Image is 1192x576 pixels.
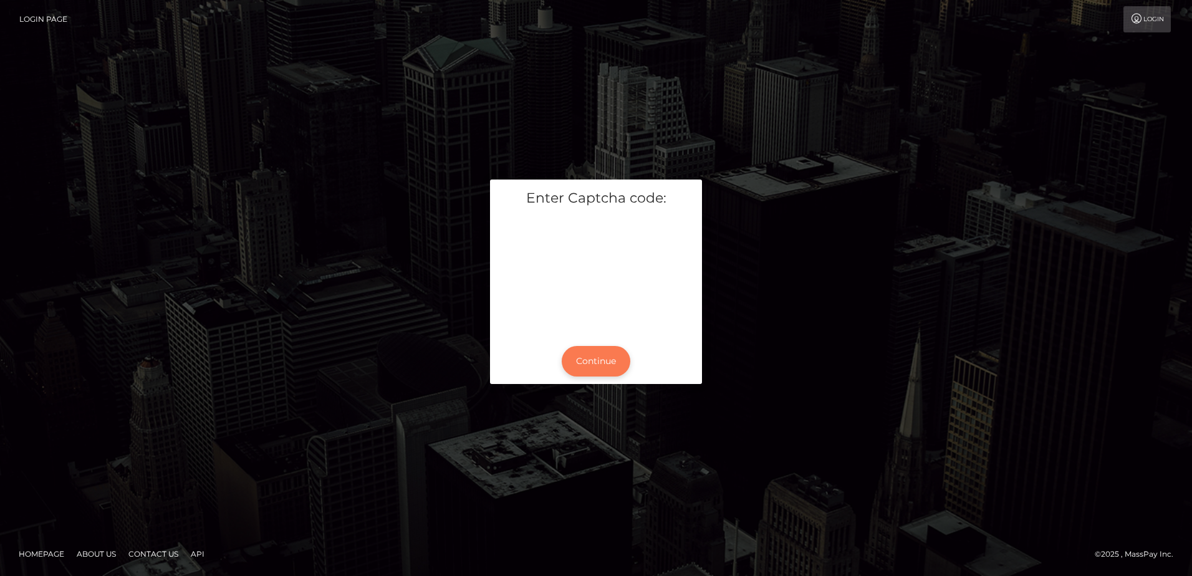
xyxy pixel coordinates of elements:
[499,218,693,329] iframe: mtcaptcha
[72,544,121,564] a: About Us
[1095,547,1183,561] div: © 2025 , MassPay Inc.
[19,6,67,32] a: Login Page
[1123,6,1171,32] a: Login
[14,544,69,564] a: Homepage
[499,189,693,208] h5: Enter Captcha code:
[562,346,630,377] button: Continue
[123,544,183,564] a: Contact Us
[186,544,209,564] a: API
